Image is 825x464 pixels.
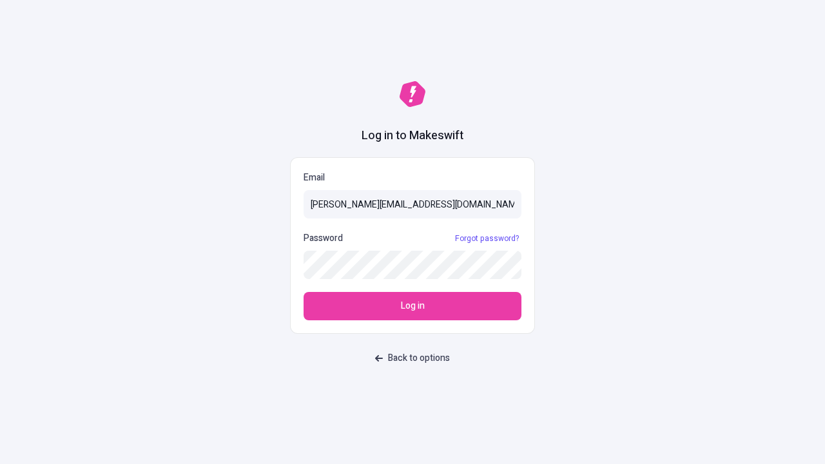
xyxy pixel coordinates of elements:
[304,190,521,218] input: Email
[304,171,521,185] p: Email
[401,299,425,313] span: Log in
[367,347,458,370] button: Back to options
[304,292,521,320] button: Log in
[388,351,450,365] span: Back to options
[304,231,343,246] p: Password
[452,233,521,244] a: Forgot password?
[362,128,463,144] h1: Log in to Makeswift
